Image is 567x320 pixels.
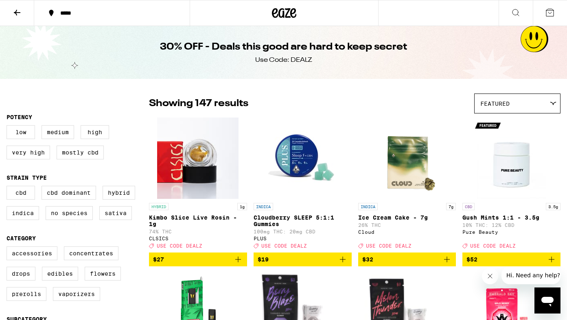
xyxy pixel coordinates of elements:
label: Indica [7,206,39,220]
img: CLSICS - Kimbo Slice Live Rosin - 1g [157,118,239,199]
p: CBD [462,203,475,210]
p: HYBRID [149,203,169,210]
p: 1g [237,203,247,210]
div: Pure Beauty [462,229,560,235]
label: Drops [7,267,35,281]
span: USE CODE DEALZ [157,243,202,248]
p: 100mg THC: 20mg CBD [254,229,352,234]
button: Add to bag [149,253,247,266]
p: Showing 147 results [149,97,248,111]
label: Edibles [42,267,78,281]
label: Vaporizers [53,287,100,301]
img: PLUS - Cloudberry SLEEP 5:1:1 Gummies [262,118,343,199]
h1: 30% OFF - Deals this good are hard to keep secret [160,40,407,54]
label: High [81,125,109,139]
p: INDICA [254,203,273,210]
legend: Category [7,235,36,242]
span: USE CODE DEALZ [366,243,412,248]
label: Prerolls [7,287,46,301]
img: Cloud - Ice Cream Cake - 7g [366,118,448,199]
legend: Strain Type [7,174,47,181]
span: $52 [466,256,477,263]
label: Mostly CBD [57,146,104,159]
a: Open page for Kimbo Slice Live Rosin - 1g from CLSICS [149,118,247,253]
p: INDICA [358,203,378,210]
p: Gush Mints 1:1 - 3.5g [462,214,560,221]
legend: Potency [7,114,32,120]
div: PLUS [254,236,352,241]
div: Cloud [358,229,456,235]
p: 7g [446,203,456,210]
label: Sativa [99,206,132,220]
a: Open page for Cloudberry SLEEP 5:1:1 Gummies from PLUS [254,118,352,253]
button: Add to bag [462,253,560,266]
div: Use Code: DEALZ [255,56,312,65]
label: CBD [7,186,35,200]
a: Open page for Gush Mints 1:1 - 3.5g from Pure Beauty [462,118,560,253]
label: Very High [7,146,50,159]
label: CBD Dominant [42,186,96,200]
iframe: Message from company [501,266,560,284]
p: 3.5g [546,203,560,210]
label: Low [7,125,35,139]
label: Concentrates [64,246,118,260]
label: Medium [42,125,74,139]
div: CLSICS [149,236,247,241]
span: $27 [153,256,164,263]
label: Accessories [7,246,57,260]
p: Ice Cream Cake - 7g [358,214,456,221]
p: 74% THC [149,229,247,234]
label: Hybrid [103,186,135,200]
label: No Species [46,206,93,220]
button: Add to bag [254,253,352,266]
label: Flowers [85,267,121,281]
p: 26% THC [358,222,456,228]
p: Cloudberry SLEEP 5:1:1 Gummies [254,214,352,227]
button: Add to bag [358,253,456,266]
span: Featured [480,100,510,107]
a: Open page for Ice Cream Cake - 7g from Cloud [358,118,456,253]
p: Kimbo Slice Live Rosin - 1g [149,214,247,227]
span: USE CODE DEALZ [470,243,516,248]
span: USE CODE DEALZ [261,243,307,248]
span: $32 [362,256,373,263]
span: $19 [258,256,269,263]
img: Pure Beauty - Gush Mints 1:1 - 3.5g [471,118,552,199]
iframe: Close message [482,268,498,284]
iframe: Button to launch messaging window [534,287,560,313]
p: 10% THC: 12% CBD [462,222,560,228]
